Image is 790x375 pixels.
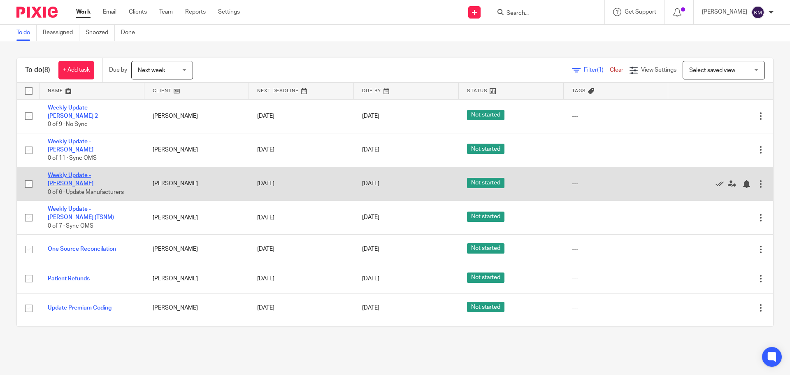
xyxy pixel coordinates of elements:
span: Not started [467,212,504,222]
a: Weekly Update - [PERSON_NAME] (TSNM) [48,206,114,220]
a: Reports [185,8,206,16]
a: Patient Refunds [48,276,90,282]
td: [PERSON_NAME] [144,167,249,200]
span: [DATE] [362,215,379,221]
span: [DATE] [362,181,379,186]
span: [DATE] [362,276,379,282]
a: Mark as done [716,179,728,188]
img: svg%3E [751,6,764,19]
span: Not started [467,110,504,120]
a: Snoozed [86,25,115,41]
a: Update Premium Coding [48,305,112,311]
a: Reassigned [43,25,79,41]
div: --- [572,112,660,120]
span: Not started [467,144,504,154]
a: Done [121,25,141,41]
div: --- [572,275,660,283]
div: --- [572,146,660,154]
a: To do [16,25,37,41]
span: 0 of 9 · No Sync [48,121,88,127]
div: --- [572,179,660,188]
td: [DATE] [249,235,354,264]
p: Due by [109,66,127,74]
a: Clients [129,8,147,16]
span: [DATE] [362,305,379,311]
span: Get Support [625,9,656,15]
span: 0 of 6 · Update Manufacturers [48,189,124,195]
span: (8) [42,67,50,73]
td: [DATE] [249,293,354,323]
a: Weekly Update - [PERSON_NAME] [48,172,93,186]
span: Filter [584,67,610,73]
span: Not started [467,243,504,254]
input: Search [506,10,580,17]
img: Pixie [16,7,58,18]
a: + Add task [58,61,94,79]
span: [DATE] [362,246,379,252]
span: Not started [467,273,504,283]
a: Settings [218,8,240,16]
span: View Settings [641,67,676,73]
span: [DATE] [362,113,379,119]
td: [PERSON_NAME] [144,133,249,167]
td: [DATE] [249,167,354,200]
a: Clear [610,67,623,73]
td: [DATE] [249,99,354,133]
td: [PERSON_NAME] [144,99,249,133]
h1: To do [25,66,50,75]
td: [DATE] [249,323,354,352]
p: [PERSON_NAME] [702,8,747,16]
td: [PERSON_NAME] [144,323,249,352]
td: [PERSON_NAME] [144,264,249,293]
span: (1) [597,67,604,73]
span: Not started [467,178,504,188]
td: [DATE] [249,264,354,293]
div: --- [572,245,660,253]
a: Weekly Update - [PERSON_NAME] 2 [48,105,98,119]
span: Not started [467,302,504,312]
td: [PERSON_NAME] [144,201,249,235]
a: Work [76,8,91,16]
span: 0 of 7 · Sync OMS [48,223,93,229]
span: [DATE] [362,147,379,153]
a: Email [103,8,116,16]
span: Next week [138,68,165,73]
span: 0 of 11 · Sync OMS [48,156,97,161]
td: [DATE] [249,201,354,235]
a: Team [159,8,173,16]
a: One Source Reconcilation [48,246,116,252]
span: Tags [572,89,586,93]
a: Weekly Update - [PERSON_NAME] [48,139,93,153]
td: [DATE] [249,133,354,167]
td: [PERSON_NAME] [144,293,249,323]
div: --- [572,214,660,222]
span: Select saved view [689,68,735,73]
div: --- [572,304,660,312]
td: [PERSON_NAME] [144,235,249,264]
